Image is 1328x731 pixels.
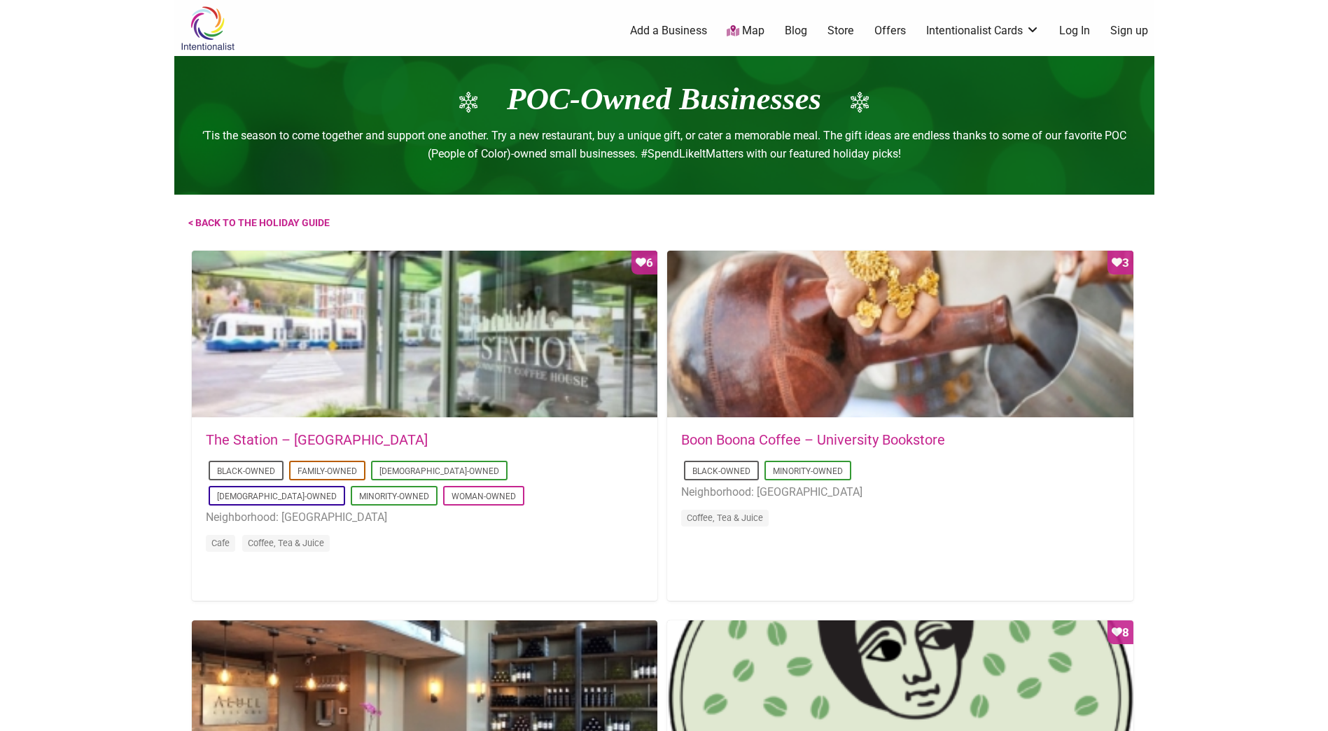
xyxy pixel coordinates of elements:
[821,92,898,113] img: snowflake_icon_wt.png
[641,147,901,160] span: #SpendLikeItMatters with our featured holiday picks!
[827,23,854,39] a: Store
[681,431,945,448] a: Boon Boona Coffee – University Bookstore
[785,23,807,39] a: Blog
[727,23,764,39] a: Map
[211,538,230,548] a: Cafe
[248,538,324,548] a: Coffee, Tea & Juice
[188,195,330,251] a: < back to the holiday guide
[452,492,516,501] a: Woman-Owned
[202,129,1126,160] span: ‘Tis the season to come together and support one another. Try a new restaurant, buy a unique gift...
[874,23,906,39] a: Offers
[206,431,428,448] a: The Station – [GEOGRAPHIC_DATA]
[630,23,707,39] a: Add a Business
[692,466,750,476] a: Black-Owned
[926,23,1040,39] a: Intentionalist Cards
[379,466,499,476] a: [DEMOGRAPHIC_DATA]-Owned
[681,483,1119,501] li: Neighborhood: [GEOGRAPHIC_DATA]
[188,77,1140,121] h1: POC-Owned Businesses
[174,6,241,51] img: Intentionalist
[1059,23,1090,39] a: Log In
[773,466,843,476] a: Minority-Owned
[687,513,763,523] a: Coffee, Tea & Juice
[298,466,357,476] a: Family-Owned
[217,492,337,501] a: [DEMOGRAPHIC_DATA]-Owned
[1110,23,1148,39] a: Sign up
[430,92,507,113] img: snowflake_icon_wt.png
[217,466,275,476] a: Black-Owned
[206,508,644,527] li: Neighborhood: [GEOGRAPHIC_DATA]
[359,492,429,501] a: Minority-Owned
